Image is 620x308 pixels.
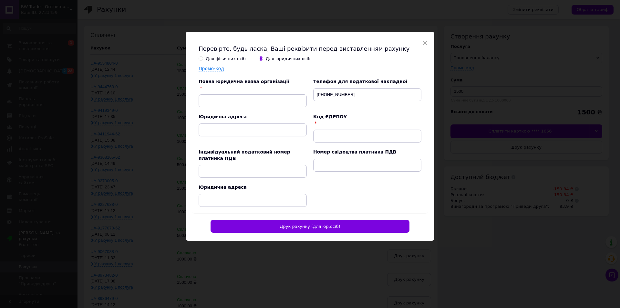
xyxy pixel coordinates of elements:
label: Номер свідоцтва платника ПДВ [313,149,396,154]
button: Друк рахунку (для юр.осіб) [211,220,409,233]
span: × [422,37,428,48]
div: Для юридичних осіб [266,56,311,62]
span: Друк рахунку (для юр.осіб) [280,224,340,229]
label: Код ЄДРПОУ [313,114,347,119]
div: Для фізичних осіб [206,56,246,62]
label: Індивідуальний податковий номер платника ПДВ [199,149,290,161]
label: Повна юридична назва організації [199,79,289,84]
label: Промо-код [199,66,224,71]
h2: Перевірте, будь ласка, Ваші реквізити перед виставленням рахунку [199,45,421,53]
label: Телефон для податкової накладної [313,79,407,84]
label: Юридична адреса [199,185,247,190]
label: Юридична адреса [199,114,247,119]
